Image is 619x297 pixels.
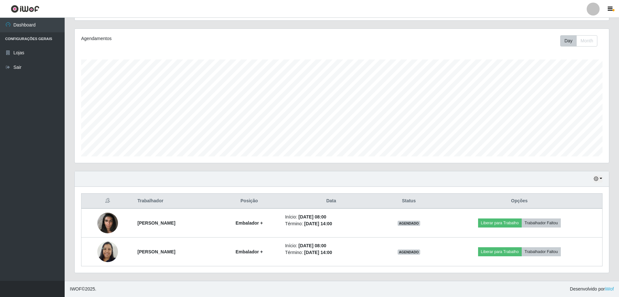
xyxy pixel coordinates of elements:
[285,242,377,249] li: Início:
[381,194,436,209] th: Status
[285,220,377,227] li: Término:
[522,218,561,228] button: Trabalhador Faltou
[81,35,293,42] div: Agendamentos
[70,286,96,292] span: © 2025 .
[285,249,377,256] li: Término:
[605,286,614,292] a: iWof
[137,220,175,226] strong: [PERSON_NAME]
[97,238,118,265] img: 1754744949596.jpeg
[570,286,614,292] span: Desenvolvido por
[70,286,82,292] span: IWOF
[281,194,381,209] th: Data
[560,35,577,47] button: Day
[478,218,522,228] button: Liberar para Trabalho
[236,220,263,226] strong: Embalador +
[436,194,602,209] th: Opções
[576,35,597,47] button: Month
[298,214,326,219] time: [DATE] 08:00
[285,214,377,220] li: Início:
[560,35,603,47] div: Toolbar with button groups
[304,250,332,255] time: [DATE] 14:00
[398,221,420,226] span: AGENDADO
[217,194,281,209] th: Posição
[133,194,217,209] th: Trabalhador
[97,209,118,237] img: 1739316921556.jpeg
[522,247,561,256] button: Trabalhador Faltou
[560,35,597,47] div: First group
[398,249,420,255] span: AGENDADO
[11,5,39,13] img: CoreUI Logo
[298,243,326,248] time: [DATE] 08:00
[236,249,263,254] strong: Embalador +
[304,221,332,226] time: [DATE] 14:00
[137,249,175,254] strong: [PERSON_NAME]
[478,247,522,256] button: Liberar para Trabalho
